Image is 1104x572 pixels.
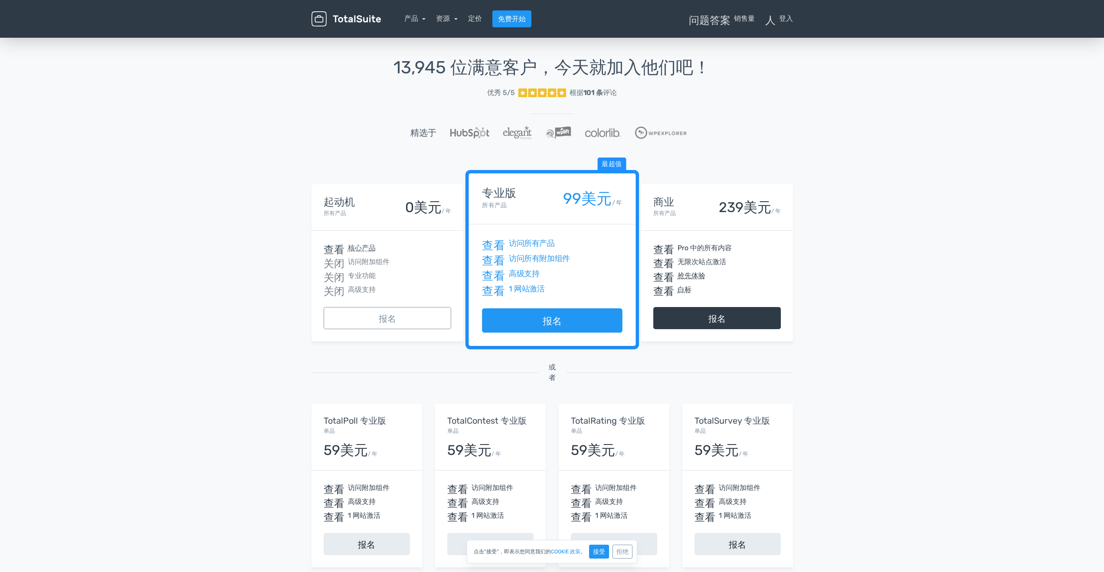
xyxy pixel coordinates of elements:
[508,284,544,294] font: 1 网站激活
[468,13,482,24] a: 定价
[472,484,513,492] font: 访问附加组件
[603,88,617,97] font: 评论
[324,483,344,493] font: 查看
[616,548,629,556] font: 拒绝
[593,548,605,556] font: 接受
[595,511,628,520] font: 1 网站激活
[436,14,458,23] a: 资源
[442,208,451,214] font: / 年
[311,84,793,101] a: 优秀 5/5 根据101 条评论
[653,243,674,253] font: 查看
[404,14,426,23] a: 产品
[482,253,505,265] font: 查看
[719,497,747,506] font: 高级支持
[653,210,676,216] font: 所有产品
[739,451,748,457] font: / 年
[695,533,781,555] a: 报名
[447,497,468,507] font: 查看
[653,284,674,295] font: 查看
[324,243,344,253] font: 查看
[324,415,386,426] font: TotalPoll 专业版
[348,511,380,520] font: 1 网站激活
[447,510,468,521] font: 查看
[472,497,499,506] font: 高级支持
[368,451,377,457] font: / 年
[468,14,482,23] font: 定价
[695,428,706,434] font: 单品
[348,258,390,266] font: 访问附加组件
[324,257,344,267] font: 关闭
[348,285,376,294] font: 高级支持
[653,307,781,329] a: 报名
[348,497,376,506] font: 高级支持
[695,510,715,521] font: 查看
[678,244,732,252] font: Pro 中的所有内容
[324,510,344,521] font: 查看
[508,239,554,248] font: 访问所有产品
[324,497,344,507] font: 查看
[549,363,556,382] font: 或者
[324,210,346,216] font: 所有产品
[503,126,531,139] img: ElegantThemes
[379,314,396,324] font: 报名
[482,284,505,295] font: 查看
[482,186,516,199] font: 专业版
[404,14,418,23] font: 产品
[447,533,534,555] a: 报名
[695,497,715,507] font: 查看
[571,483,592,493] font: 查看
[585,128,621,137] img: Colorlib
[678,271,705,280] font: 抢先体验
[571,442,615,458] font: 59美元
[635,127,687,139] img: WPExplorer
[719,511,751,520] font: 1 网站激活
[324,284,344,295] font: 关闭
[487,88,515,97] font: 优秀 5/5
[689,13,731,24] font: 问题答案
[324,196,355,208] font: 起动机
[498,15,526,23] font: 免费开始
[595,497,623,506] font: 高级支持
[472,511,504,520] font: 1 网站激活
[719,484,760,492] font: 访问附加组件
[678,285,691,294] font: 白标
[708,314,726,324] font: 报名
[393,57,711,78] font: 13,945 位满意客户，今天就加入他们吧！
[589,545,609,559] button: 接受
[311,11,381,26] img: WordPress 的 TotalSuite
[491,451,501,457] font: / 年
[695,415,770,426] font: TotalSurvey 专业版
[324,307,451,329] a: 报名
[779,14,793,23] font: 登入
[570,88,583,97] font: 根据
[551,549,580,554] a: Cookie 政策
[474,549,551,555] font: 点击“接受”，即表示您同意我们的
[595,484,637,492] font: 访问附加组件
[602,160,622,168] font: 最超值
[447,483,468,493] font: 查看
[436,14,450,23] font: 资源
[348,484,390,492] font: 访问附加组件
[482,268,505,280] font: 查看
[580,549,586,555] font: 。
[613,545,632,559] button: 拒绝
[508,269,539,278] font: 高级支持
[612,199,622,206] font: / 年
[653,271,674,281] font: 查看
[719,199,771,216] font: 239美元
[695,442,739,458] font: 59美元
[447,415,527,426] font: TotalContest 专业版
[771,208,781,214] font: / 年
[689,13,755,24] a: 问题答案销售量
[348,271,376,280] font: 专业功能
[583,88,603,97] font: 101 条
[543,316,562,327] font: 报名
[482,202,507,209] font: 所有产品
[571,510,592,521] font: 查看
[348,244,376,252] font: 核心产品
[482,238,505,249] font: 查看
[678,258,726,266] font: 无限次站点激活
[482,308,622,333] a: 报名
[447,442,491,458] font: 59美元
